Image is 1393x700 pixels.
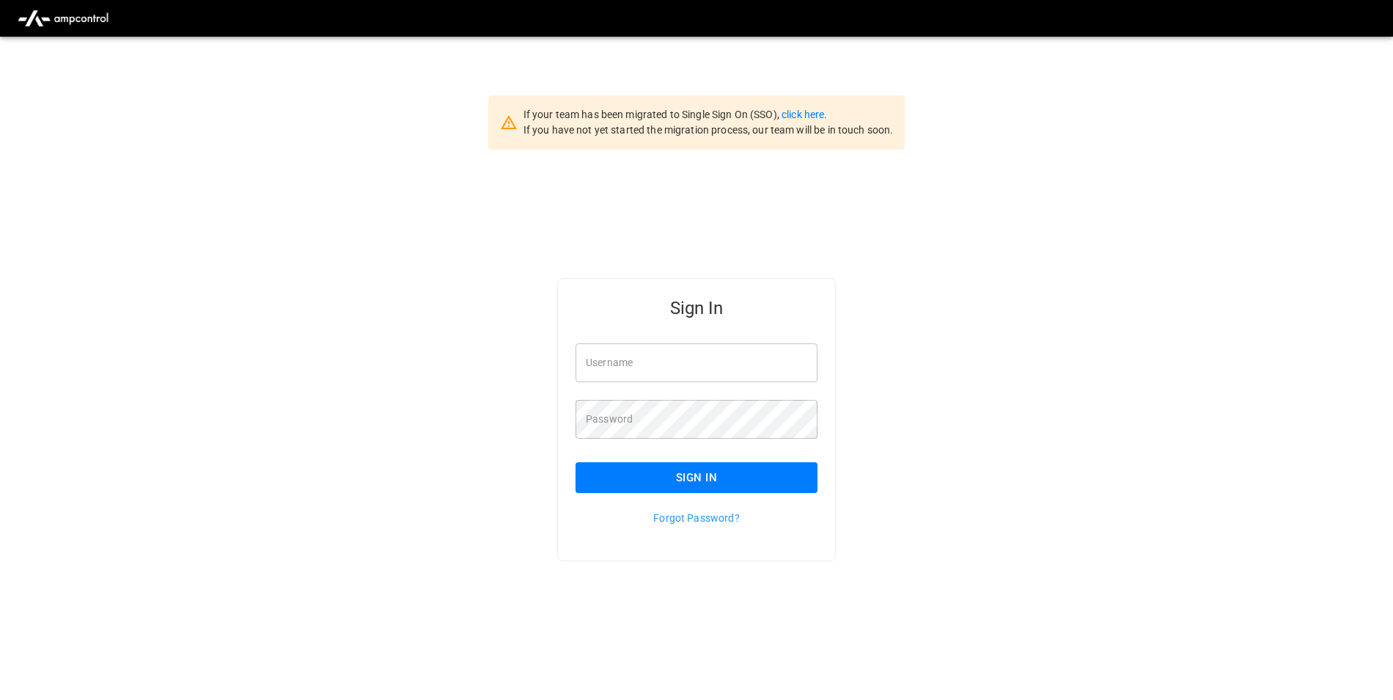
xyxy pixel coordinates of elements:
[576,511,817,525] p: Forgot Password?
[576,462,817,493] button: Sign In
[523,124,894,136] span: If you have not yet started the migration process, our team will be in touch soon.
[782,109,827,120] a: click here.
[523,109,782,120] span: If your team has been migrated to Single Sign On (SSO),
[12,4,114,32] img: ampcontrol.io logo
[576,296,817,320] h5: Sign In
